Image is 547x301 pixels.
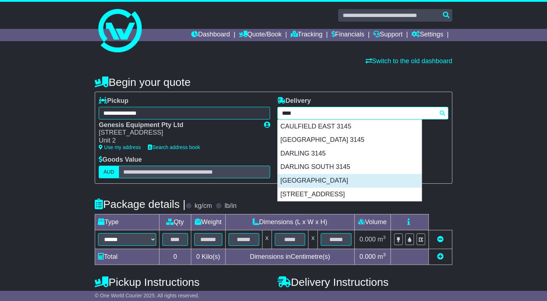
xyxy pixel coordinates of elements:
[278,188,422,201] div: [STREET_ADDRESS]
[99,97,128,105] label: Pickup
[383,235,386,240] sup: 3
[95,293,199,298] span: © One World Courier 2025. All rights reserved.
[278,147,422,161] div: DARLING 3145
[308,230,318,249] td: x
[225,202,236,210] label: lb/in
[377,253,386,260] span: m
[373,29,402,41] a: Support
[354,214,390,230] td: Volume
[366,57,452,65] a: Switch to the old dashboard
[99,137,256,145] div: Unit 2
[195,202,212,210] label: kg/cm
[226,214,355,230] td: Dimensions (L x W x H)
[99,156,142,164] label: Goods Value
[95,76,452,88] h4: Begin your quote
[95,249,159,265] td: Total
[262,230,272,249] td: x
[411,29,443,41] a: Settings
[226,249,355,265] td: Dimensions in Centimetre(s)
[359,253,376,260] span: 0.000
[278,174,422,188] div: [GEOGRAPHIC_DATA]
[277,276,452,288] h4: Delivery Instructions
[191,29,230,41] a: Dashboard
[278,133,422,147] div: [GEOGRAPHIC_DATA] 3145
[332,29,364,41] a: Financials
[191,249,226,265] td: Kilo(s)
[95,198,185,210] h4: Package details |
[159,214,191,230] td: Qty
[277,97,311,105] label: Delivery
[159,249,191,265] td: 0
[278,120,422,134] div: CAULFIELD EAST 3145
[239,29,282,41] a: Quote/Book
[95,276,270,288] h4: Pickup Instructions
[148,144,200,150] a: Search address book
[383,252,386,257] sup: 3
[437,253,444,260] a: Add new item
[95,214,159,230] td: Type
[99,144,141,150] a: Use my address
[277,107,448,119] typeahead: Please provide city
[278,160,422,174] div: DARLING SOUTH 3145
[191,214,226,230] td: Weight
[99,166,119,178] label: AUD
[99,121,256,129] div: Genesis Equipment Pty Ltd
[99,129,256,137] div: [STREET_ADDRESS]
[377,236,386,243] span: m
[359,236,376,243] span: 0.000
[291,29,322,41] a: Tracking
[196,253,200,260] span: 0
[437,236,444,243] a: Remove this item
